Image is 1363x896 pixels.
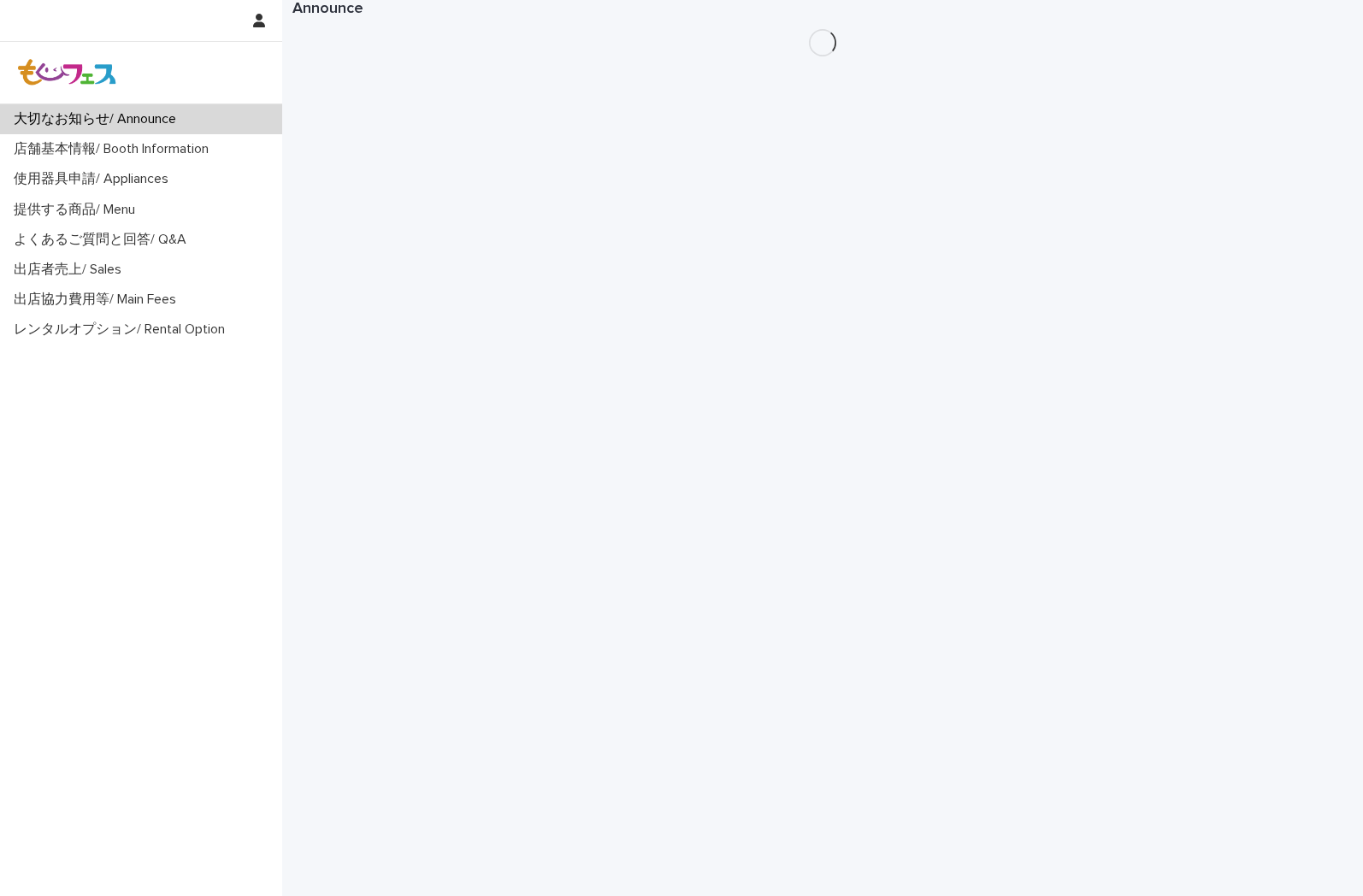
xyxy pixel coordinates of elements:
p: 出店者売上/ Sales [7,262,135,278]
p: 使用器具申請/ Appliances [7,171,182,187]
p: よくあるご質問と回答/ Q&A [7,232,200,248]
p: 店舗基本情報/ Booth Information [7,141,222,157]
p: 出店協力費用等/ Main Fees [7,292,190,308]
p: 大切なお知らせ/ Announce [7,111,190,127]
p: レンタルオプション/ Rental Option [7,321,239,338]
p: 提供する商品/ Menu [7,202,149,218]
img: Z8gcrWHQVC4NX3Wf4olx [14,56,121,90]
